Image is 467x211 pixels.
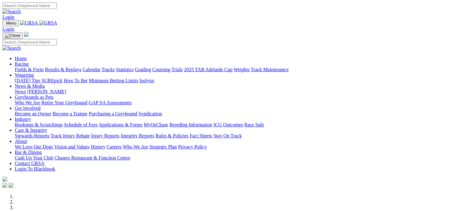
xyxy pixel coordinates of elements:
[5,33,20,38] img: Close
[15,100,465,105] div: Greyhounds as Pets
[171,67,183,72] a: Trials
[15,67,44,72] a: Fields & Form
[15,122,63,127] a: Bookings & Scratchings
[138,111,162,116] a: Syndication
[15,89,26,94] a: News
[15,78,465,83] div: Wagering
[15,161,44,166] a: Contact GRSA
[15,89,465,94] div: News & Media
[139,78,154,83] a: Isolynx
[54,155,130,160] a: Chasers Restaurant & Function Centre
[54,144,89,149] a: Vision and Values
[107,144,122,149] a: Careers
[15,111,51,116] a: Become an Owner
[2,14,14,20] a: Login
[15,72,34,78] a: Wagering
[91,133,119,138] a: Injury Reports
[2,26,14,32] a: Login
[152,67,170,72] a: Coursing
[50,133,90,138] a: Track Injury Rebate
[27,89,66,94] a: [PERSON_NAME]
[2,2,57,9] input: Search
[15,144,53,149] a: We Love Our Dogs
[53,111,88,116] a: Become a Trainer
[15,56,27,61] a: Home
[15,61,29,67] a: Racing
[169,122,212,127] a: Breeding Information
[15,117,31,122] a: Industry
[15,133,465,139] div: Care & Integrity
[2,9,21,14] img: Search
[123,144,148,149] a: Who We Are
[89,78,138,83] a: Minimum Betting Limits
[15,144,465,150] div: About
[24,32,29,37] img: logo-grsa-white.png
[41,78,62,83] a: SUREpick
[150,144,177,149] a: Strategic Plan
[251,67,289,72] a: Track Maintenance
[121,133,154,138] a: Integrity Reports
[2,32,23,39] button: Toggle navigation
[99,122,142,127] a: Applications & Forms
[2,39,57,45] input: Search
[15,150,42,155] a: Bar & Dining
[15,78,40,83] a: [DATE] Tips
[213,122,243,127] a: ICG Outcomes
[9,183,14,188] img: twitter.svg
[15,139,27,144] a: About
[15,128,47,133] a: Care & Integrity
[15,122,465,128] div: Industry
[45,67,81,72] a: Results & Replays
[15,67,465,72] div: Racing
[15,155,465,161] div: Bar & Dining
[116,67,134,72] a: Statistics
[2,177,7,182] img: logo-grsa-white.png
[89,111,137,116] a: Purchasing a Greyhound
[64,78,88,83] a: How To Bet
[102,67,115,72] a: Tracks
[15,94,53,100] a: Greyhounds as Pets
[234,67,250,72] a: Weights
[39,20,57,26] img: GRSA
[2,20,19,26] button: Toggle navigation
[178,144,207,149] a: Privacy Policy
[15,155,53,160] a: Cash Up Your Club
[89,100,132,105] a: GAP SA Assessments
[184,67,232,72] a: 2025 TAB Adelaide Cup
[2,45,21,51] img: Search
[91,144,105,149] a: History
[2,183,7,188] img: facebook.svg
[15,100,40,105] a: Who We Are
[190,133,212,138] a: Fact Sheets
[15,133,49,138] a: Stewards Reports
[155,133,189,138] a: Rules & Policies
[15,166,55,171] a: Login To Blackbook
[213,133,242,138] a: Stay On Track
[41,100,88,105] a: Retire Your Greyhound
[15,105,41,111] a: Get Involved
[15,111,465,117] div: Get Involved
[83,67,100,72] a: Calendar
[15,83,45,89] a: News & Media
[20,20,38,26] img: GRSA
[64,122,97,127] a: Schedule of Fees
[244,122,264,127] a: Race Safe
[144,122,168,127] a: MyOzChase
[6,21,16,25] span: Menu
[135,67,151,72] a: Grading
